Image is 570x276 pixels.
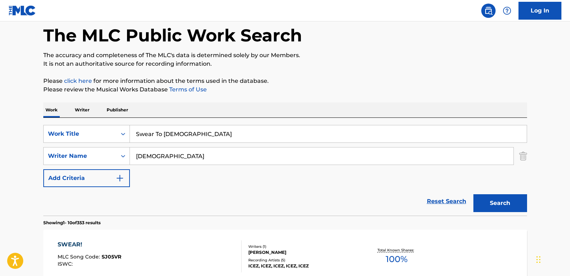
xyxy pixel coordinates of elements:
p: Writer [73,102,92,117]
p: Please review the Musical Works Database [43,85,527,94]
a: Reset Search [423,194,470,209]
div: Help [500,4,514,18]
p: Please for more information about the terms used in the database. [43,77,527,85]
p: It is not an authoritative source for recording information. [43,60,527,68]
iframe: Chat Widget [534,242,570,276]
span: ISWC : [58,261,74,267]
form: Search Form [43,125,527,216]
h1: The MLC Public Work Search [43,25,302,46]
div: Recording Artists ( 5 ) [248,257,356,263]
div: [PERSON_NAME] [248,249,356,256]
p: Publisher [104,102,130,117]
button: Add Criteria [43,169,130,187]
a: click here [64,77,92,84]
p: Showing 1 - 10 of 353 results [43,220,101,226]
div: Writers ( 1 ) [248,244,356,249]
div: Writer Name [48,152,112,160]
a: Log In [518,2,561,20]
div: ICEZ, ICEZ, ICEZ, ICEZ, ICEZ [248,263,356,269]
span: SJ05VR [102,254,121,260]
button: Search [473,194,527,212]
span: 100 % [386,253,408,266]
img: help [503,6,511,15]
img: search [484,6,493,15]
p: The accuracy and completeness of The MLC's data is determined solely by our Members. [43,51,527,60]
p: Work [43,102,60,117]
div: SWEAR! [58,240,121,249]
img: 9d2ae6d4665cec9f34b9.svg [116,174,124,182]
span: MLC Song Code : [58,254,102,260]
a: Public Search [481,4,496,18]
a: Terms of Use [168,86,207,93]
div: Drag [536,249,541,270]
img: Delete Criterion [519,147,527,165]
p: Total Known Shares: [377,247,416,253]
div: Work Title [48,130,112,138]
img: MLC Logo [9,5,36,16]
